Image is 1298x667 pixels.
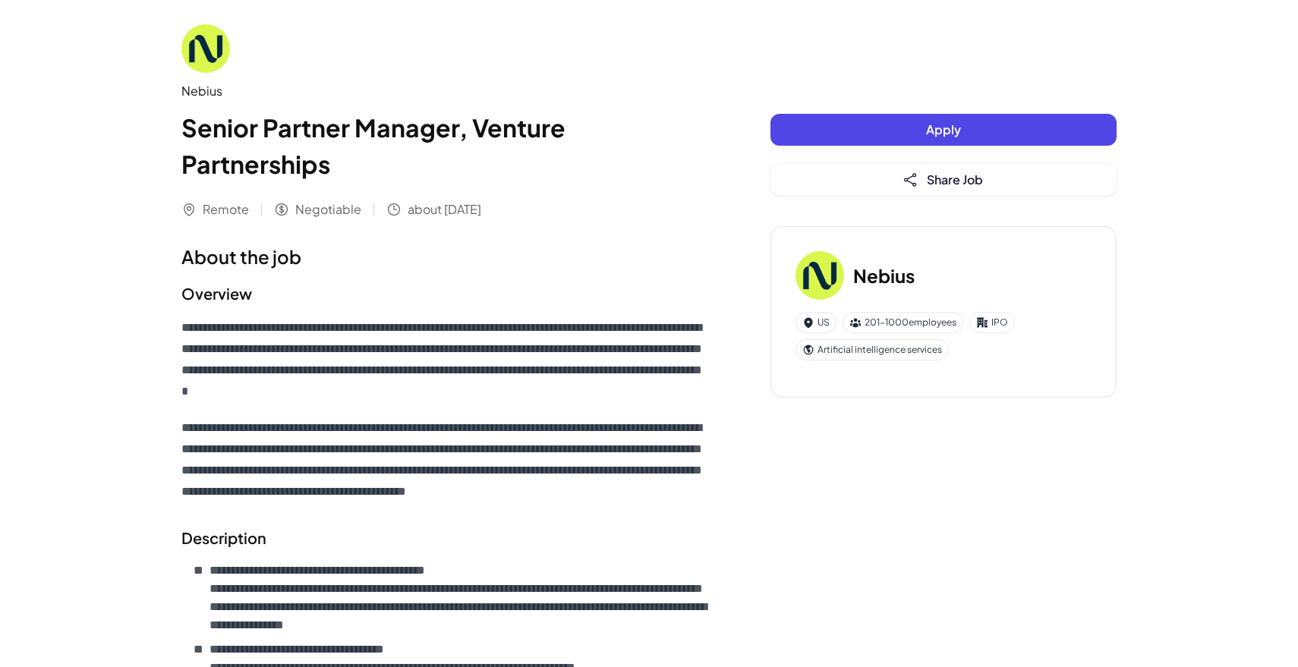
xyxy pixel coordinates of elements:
button: Share Job [770,164,1117,196]
h3: Nebius [853,262,915,289]
h1: Senior Partner Manager, Venture Partnerships [181,109,710,182]
h2: Description [181,527,710,549]
span: Share Job [927,171,983,187]
img: Ne [795,251,844,300]
div: IPO [969,312,1015,333]
span: Remote [203,200,249,219]
div: Artificial intelligence services [795,339,949,360]
h2: Overview [181,282,710,305]
span: Apply [926,121,961,137]
div: 201-1000 employees [843,312,963,333]
h1: About the job [181,243,710,270]
img: Ne [181,24,230,73]
div: US [795,312,836,333]
span: about [DATE] [408,200,481,219]
div: Nebius [181,82,710,100]
span: Negotiable [295,200,361,219]
button: Apply [770,114,1117,146]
